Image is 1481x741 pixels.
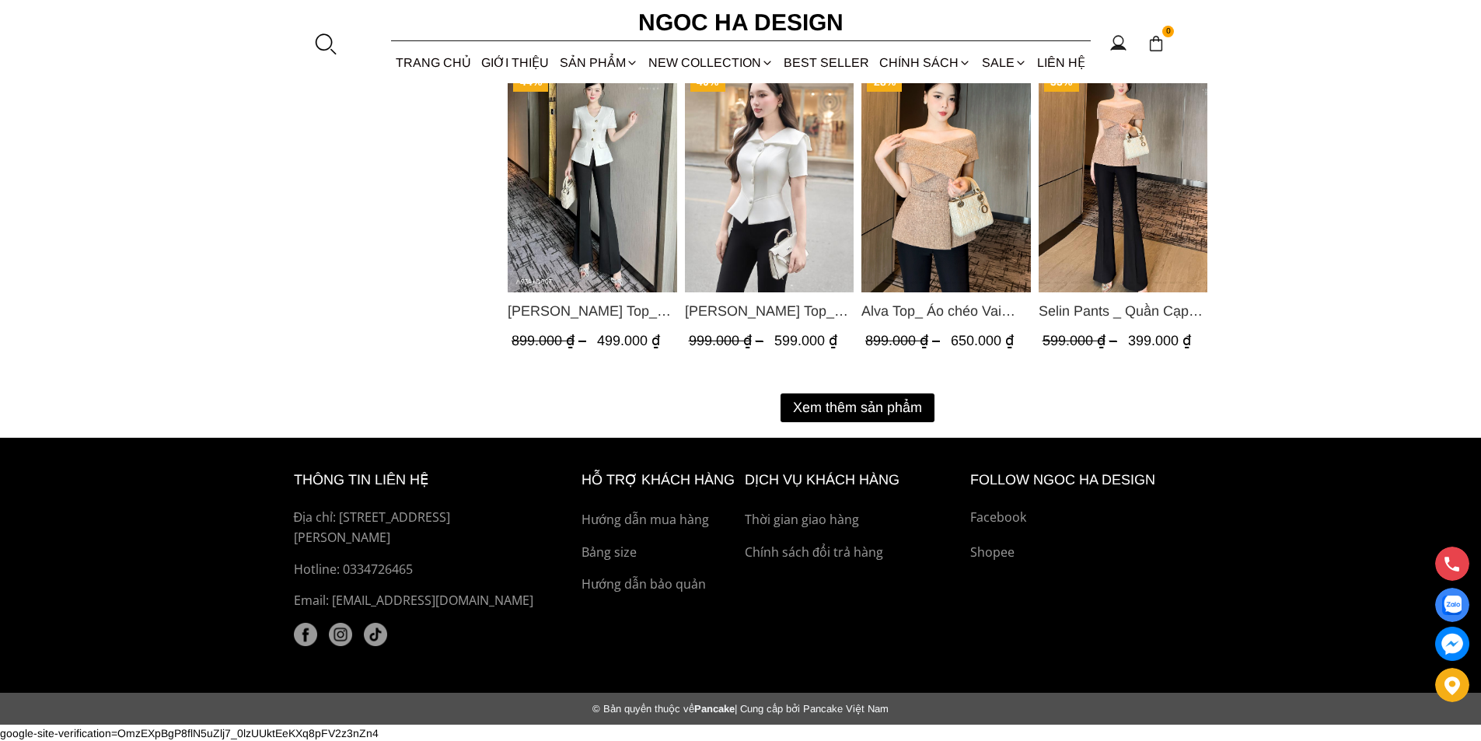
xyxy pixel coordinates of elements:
span: [PERSON_NAME] Top_ Áo Vạt Chéo Đính 3 Cúc Tay Cộc Màu Trắng A934 [508,300,677,322]
span: 599.000 ₫ [1042,333,1120,348]
a: NEW COLLECTION [643,42,778,83]
a: messenger [1435,627,1469,661]
a: LIÊN HỆ [1032,42,1090,83]
a: GIỚI THIỆU [477,42,554,83]
span: © Bản quyền thuộc về [592,703,694,715]
a: Thời gian giao hàng [745,510,962,530]
span: 899.000 ₫ [512,333,590,348]
a: tiktok [364,623,387,646]
a: Hướng dẫn mua hàng [582,510,737,530]
a: Display image [1435,588,1469,622]
div: Pancake [279,703,1203,715]
img: Selin Pants _ Quần Cạp Cao Xếp Ly Giữa 2 màu Đen, Cam - Q007 [1038,67,1207,292]
img: Display image [1442,596,1462,615]
span: 999.000 ₫ [688,333,767,348]
a: Hotline: 0334726465 [294,560,546,580]
a: Link to Amy Top_ Áo Vạt Chéo Đính 3 Cúc Tay Cộc Màu Trắng A934 [508,300,677,322]
img: Alva Top_ Áo chéo Vai Kèm Đai Màu Be A822 [861,67,1031,292]
span: | Cung cấp bởi Pancake Việt Nam [735,703,889,715]
a: Facebook [970,508,1188,528]
p: Địa chỉ: [STREET_ADDRESS][PERSON_NAME] [294,508,546,547]
a: facebook (1) [294,623,317,646]
a: Product image - Fiona Top_ Áo Vest Cách Điệu Cổ Ngang Vạt Chéo Tay Cộc Màu Trắng A936 [684,67,854,292]
a: Bảng size [582,543,737,563]
h6: Dịch vụ khách hàng [745,469,962,491]
a: Shopee [970,543,1188,563]
h6: Follow ngoc ha Design [970,469,1188,491]
a: Link to Alva Top_ Áo chéo Vai Kèm Đai Màu Be A822 [861,300,1031,322]
a: Link to Fiona Top_ Áo Vest Cách Điệu Cổ Ngang Vạt Chéo Tay Cộc Màu Trắng A936 [684,300,854,322]
a: Chính sách đổi trả hàng [745,543,962,563]
img: Amy Top_ Áo Vạt Chéo Đính 3 Cúc Tay Cộc Màu Trắng A934 [508,67,677,292]
span: [PERSON_NAME] Top_ Áo Vest Cách Điệu Cổ Ngang Vạt Chéo Tay Cộc Màu Trắng A936 [684,300,854,322]
div: Chính sách [875,42,976,83]
img: instagram [329,623,352,646]
img: img-CART-ICON-ksit0nf1 [1147,35,1165,52]
span: 499.000 ₫ [597,333,660,348]
button: Xem thêm sản phẩm [781,393,934,422]
span: 899.000 ₫ [865,333,944,348]
span: 399.000 ₫ [1127,333,1190,348]
span: Selin Pants _ Quần Cạp Cao Xếp Ly Giữa 2 màu Đen, Cam - Q007 [1038,300,1207,322]
a: TRANG CHỦ [391,42,477,83]
span: Alva Top_ Áo chéo Vai Kèm Đai Màu Be A822 [861,300,1031,322]
div: SẢN PHẨM [554,42,643,83]
a: SALE [976,42,1032,83]
h6: hỗ trợ khách hàng [582,469,737,491]
h6: thông tin liên hệ [294,469,546,491]
a: Link to Selin Pants _ Quần Cạp Cao Xếp Ly Giữa 2 màu Đen, Cam - Q007 [1038,300,1207,322]
a: BEST SELLER [779,42,875,83]
img: Fiona Top_ Áo Vest Cách Điệu Cổ Ngang Vạt Chéo Tay Cộc Màu Trắng A936 [684,67,854,292]
a: Product image - Alva Top_ Áo chéo Vai Kèm Đai Màu Be A822 [861,67,1031,292]
a: Product image - Selin Pants _ Quần Cạp Cao Xếp Ly Giữa 2 màu Đen, Cam - Q007 [1038,67,1207,292]
span: 599.000 ₫ [774,333,837,348]
p: Email: [EMAIL_ADDRESS][DOMAIN_NAME] [294,591,546,611]
a: Product image - Amy Top_ Áo Vạt Chéo Đính 3 Cúc Tay Cộc Màu Trắng A934 [508,67,677,292]
a: Hướng dẫn bảo quản [582,575,737,595]
span: 650.000 ₫ [951,333,1014,348]
span: 0 [1162,26,1175,38]
a: Ngoc Ha Design [624,4,858,41]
